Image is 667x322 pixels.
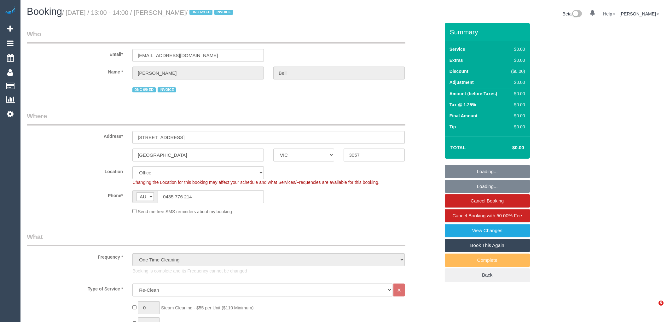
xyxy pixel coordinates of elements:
[132,268,405,274] p: Booking is complete and its Frequency cannot be changed
[132,67,264,79] input: First Name*
[27,111,405,126] legend: Where
[132,180,379,185] span: Changing the Location for this booking may affect your schedule and what Services/Frequencies are...
[646,301,661,316] iframe: Intercom live chat
[445,194,530,208] a: Cancel Booking
[603,11,615,16] a: Help
[138,209,232,214] span: Send me free SMS reminders about my booking
[189,10,213,15] span: DNC 6/9 ED
[273,67,405,79] input: Last Name*
[161,305,253,310] span: Steam Cleaning - $55 per Unit ($110 Minimum)
[158,87,176,92] span: INVOICE
[132,87,156,92] span: DNC 6/9 ED
[445,239,530,252] a: Book This Again
[132,149,264,161] input: Suburb*
[27,29,405,44] legend: Who
[620,11,659,16] a: [PERSON_NAME]
[449,91,497,97] label: Amount (before Taxes)
[449,68,468,74] label: Discount
[449,113,478,119] label: Final Amount
[22,67,128,75] label: Name *
[450,145,466,150] strong: Total
[27,6,62,17] span: Booking
[508,124,525,130] div: $0.00
[508,102,525,108] div: $0.00
[214,10,233,15] span: INVOICE
[445,209,530,222] a: Cancel Booking with 50.00% Fee
[344,149,404,161] input: Post Code*
[571,10,582,18] img: New interface
[508,91,525,97] div: $0.00
[132,49,264,62] input: Email*
[508,79,525,85] div: $0.00
[449,124,456,130] label: Tip
[27,232,405,246] legend: What
[22,49,128,57] label: Email*
[508,57,525,63] div: $0.00
[445,268,530,282] a: Back
[508,113,525,119] div: $0.00
[508,46,525,52] div: $0.00
[158,190,264,203] input: Phone*
[22,131,128,139] label: Address*
[445,224,530,237] a: View Changes
[493,145,524,150] h4: $0.00
[22,166,128,175] label: Location
[452,213,522,218] span: Cancel Booking with 50.00% Fee
[62,9,235,16] small: / [DATE] / 13:00 - 14:00 / [PERSON_NAME]
[4,6,16,15] img: Automaid Logo
[449,57,463,63] label: Extras
[449,46,465,52] label: Service
[449,79,474,85] label: Adjustment
[449,102,476,108] label: Tax @ 1.25%
[22,190,128,199] label: Phone*
[186,9,235,16] span: /
[508,68,525,74] div: ($0.00)
[450,28,527,36] h3: Summary
[22,252,128,260] label: Frequency *
[22,284,128,292] label: Type of Service *
[563,11,582,16] a: Beta
[658,301,664,306] span: 5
